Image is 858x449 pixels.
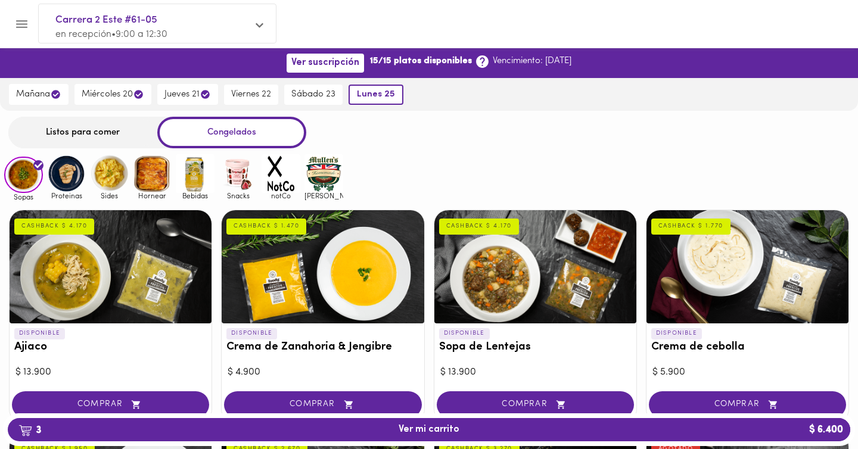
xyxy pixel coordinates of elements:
[652,366,843,379] div: $ 5.900
[651,341,844,354] h3: Crema de cebolla
[27,400,194,410] span: COMPRAR
[399,424,459,435] span: Ver mi carrito
[12,391,209,418] button: COMPRAR
[304,154,343,193] img: mullens
[47,192,86,199] span: Proteinas
[176,192,214,199] span: Bebidas
[10,210,212,323] div: Ajiaco
[231,89,271,100] span: viernes 22
[651,328,702,339] p: DISPONIBLE
[157,84,218,105] button: jueves 21
[82,89,144,100] span: miércoles 20
[157,117,306,148] div: Congelados
[349,85,403,105] button: lunes 25
[226,219,306,234] div: CASHBACK $ 1.470
[15,366,206,379] div: $ 13.900
[664,400,831,410] span: COMPRAR
[176,154,214,193] img: Bebidas
[439,341,632,354] h3: Sopa de Lentejas
[224,85,278,105] button: viernes 22
[646,210,848,323] div: Crema de cebolla
[8,117,157,148] div: Listos para comer
[262,192,300,199] span: notCo
[239,400,406,410] span: COMPRAR
[90,154,129,193] img: Sides
[219,154,257,193] img: Snacks
[7,10,36,39] button: Menu
[440,366,630,379] div: $ 13.900
[226,328,277,339] p: DISPONIBLE
[14,341,207,354] h3: Ajiaco
[11,422,48,438] b: 3
[222,210,424,323] div: Crema de Zanahoria & Jengibre
[493,55,571,67] p: Vencimiento: [DATE]
[14,328,65,339] p: DISPONIBLE
[228,366,418,379] div: $ 4.900
[287,54,364,72] button: Ver suscripción
[55,13,247,28] span: Carrera 2 Este #61-05
[164,89,211,100] span: jueves 21
[55,30,167,39] span: en recepción • 9:00 a 12:30
[291,89,335,100] span: sábado 23
[4,193,43,201] span: Sopas
[284,85,343,105] button: sábado 23
[219,192,257,199] span: Snacks
[226,341,419,354] h3: Crema de Zanahoria & Jengibre
[8,418,850,441] button: 3Ver mi carrito$ 6.400
[304,192,343,199] span: [PERSON_NAME]
[789,380,846,437] iframe: Messagebird Livechat Widget
[18,425,32,436] img: cart.png
[9,84,69,105] button: mañana
[74,84,151,105] button: miércoles 20
[133,192,172,199] span: Hornear
[224,391,421,418] button: COMPRAR
[4,157,43,194] img: Sopas
[90,192,129,199] span: Sides
[434,210,636,323] div: Sopa de Lentejas
[262,154,300,193] img: notCo
[133,154,172,193] img: Hornear
[16,89,61,100] span: mañana
[47,154,86,193] img: Proteinas
[291,57,359,68] span: Ver suscripción
[439,328,490,339] p: DISPONIBLE
[14,219,94,234] div: CASHBACK $ 4.170
[370,55,472,67] b: 15/15 platos disponibles
[357,89,395,100] span: lunes 25
[649,391,846,418] button: COMPRAR
[437,391,634,418] button: COMPRAR
[452,400,619,410] span: COMPRAR
[651,219,730,234] div: CASHBACK $ 1.770
[439,219,519,234] div: CASHBACK $ 4.170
